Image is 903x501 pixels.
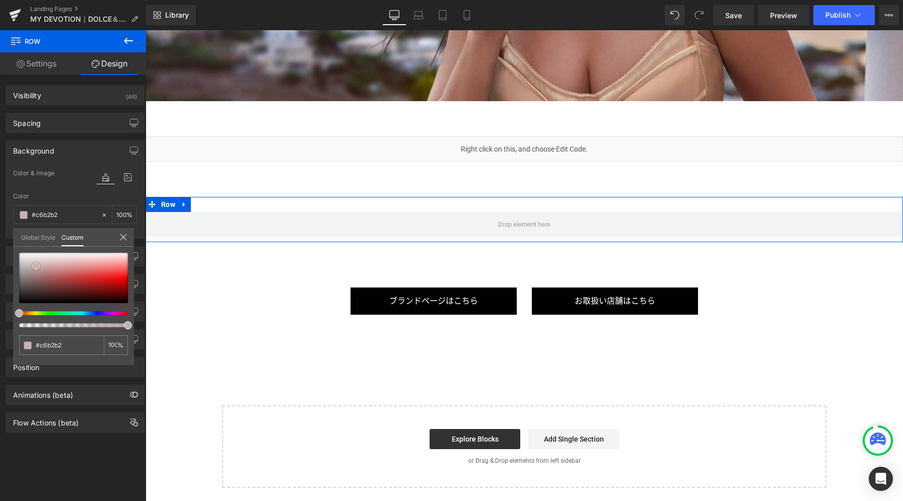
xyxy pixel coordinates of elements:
button: Publish [813,5,875,25]
span: MY DEVOTION｜DOLCE＆GABBANA（[PERSON_NAME]＆ガッバーナ） [30,15,127,23]
input: Color [36,340,100,350]
span: Row [10,30,111,52]
a: Laptop [406,5,431,25]
a: Design [73,52,146,75]
a: New Library [146,5,196,25]
div: % [104,335,128,355]
a: Desktop [382,5,406,25]
div: Open Intercom Messenger [869,467,893,491]
button: Redo [689,5,709,25]
a: Custom [61,228,84,246]
span: Library [165,11,189,20]
a: Preview [758,5,809,25]
a: Mobile [455,5,479,25]
span: Preview [770,10,797,21]
span: Save [725,10,742,21]
a: Global Style [21,228,55,245]
a: Tablet [431,5,455,25]
a: Landing Pages [30,5,146,13]
button: Undo [665,5,685,25]
button: More [879,5,899,25]
span: Publish [825,11,851,19]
